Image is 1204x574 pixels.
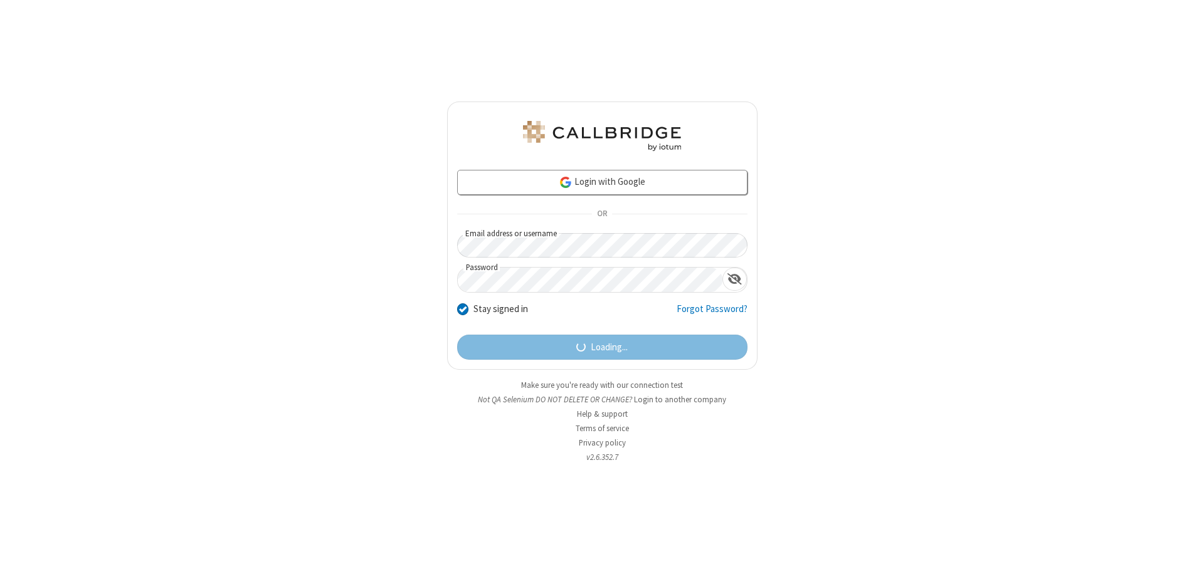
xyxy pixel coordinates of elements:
a: Terms of service [576,423,629,434]
button: Loading... [457,335,747,360]
input: Password [458,268,722,292]
span: Loading... [591,340,628,355]
li: v2.6.352.7 [447,451,758,463]
a: Help & support [577,409,628,419]
a: Privacy policy [579,437,626,448]
button: Login to another company [634,394,726,405]
img: google-icon.png [559,175,573,189]
label: Stay signed in [473,302,528,316]
div: Show password [722,268,747,291]
img: QA Selenium DO NOT DELETE OR CHANGE [520,121,684,151]
a: Make sure you're ready with our connection test [521,380,683,390]
a: Login with Google [457,170,747,195]
a: Forgot Password? [677,302,747,326]
iframe: Chat [1173,541,1195,565]
span: OR [592,206,612,223]
input: Email address or username [457,233,747,258]
li: Not QA Selenium DO NOT DELETE OR CHANGE? [447,394,758,405]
